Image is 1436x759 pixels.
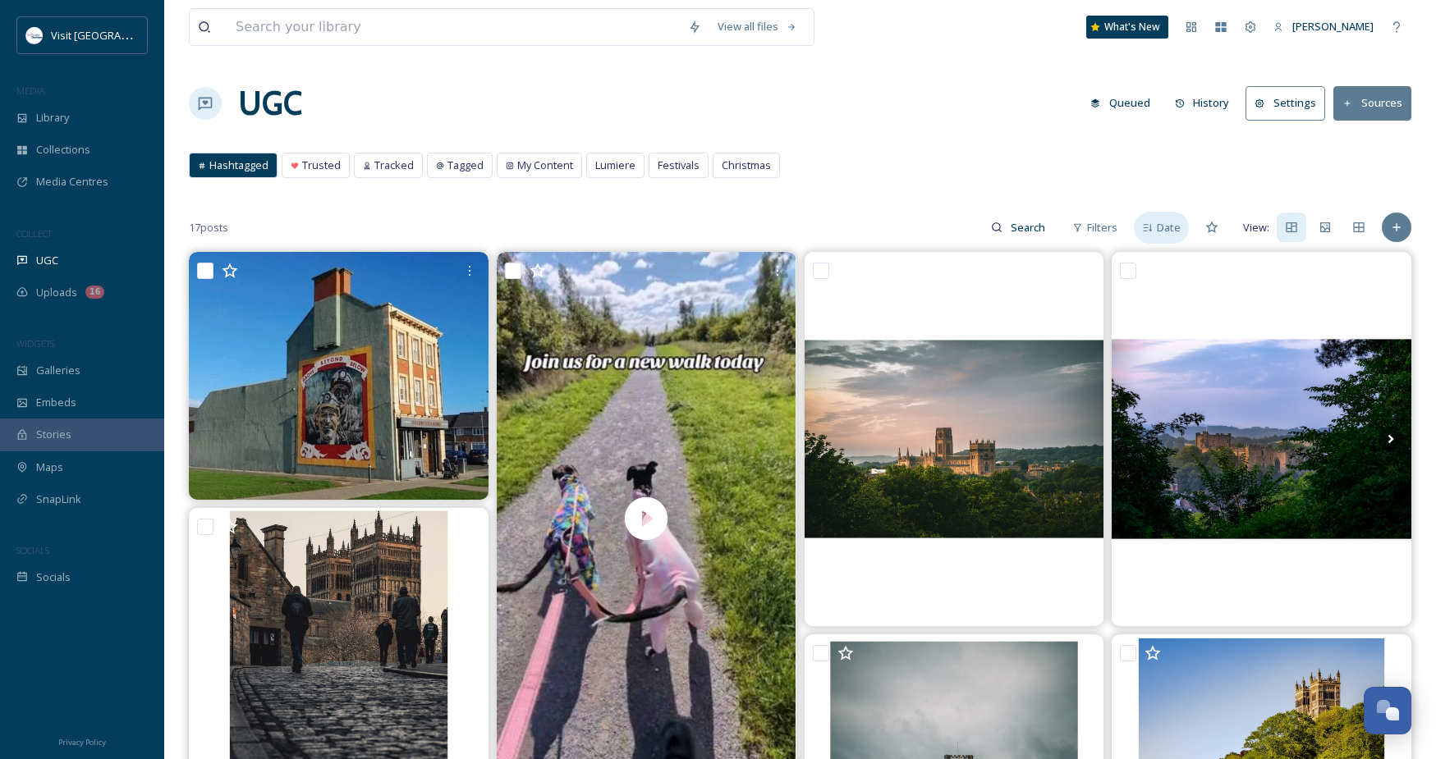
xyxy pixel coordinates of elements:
a: What's New [1086,16,1168,39]
span: Collections [36,142,90,158]
span: View: [1243,220,1269,235]
span: Hashtagged [209,158,268,173]
span: Tracked [374,158,414,173]
a: Settings [1246,86,1333,120]
span: Filters [1087,220,1117,235]
button: History [1167,87,1238,119]
span: Media Centres [36,174,108,190]
button: Queued [1082,87,1158,119]
button: Open Chat [1364,687,1411,734]
span: Uploads [36,285,77,300]
button: Settings [1246,86,1325,120]
span: SOCIALS [16,544,49,556]
span: Library [36,110,69,126]
span: Galleries [36,363,80,378]
span: WIDGETS [16,337,54,350]
a: Queued [1082,87,1167,119]
span: Privacy Policy [58,737,106,748]
span: [PERSON_NAME] [1292,19,1374,34]
span: Lumiere [595,158,635,173]
button: Sources [1333,86,1411,120]
input: Search [1002,211,1056,244]
span: Christmas [722,158,771,173]
span: MEDIA [16,85,45,97]
a: [PERSON_NAME] [1265,11,1382,43]
input: Search your library [227,9,680,45]
span: COLLECT [16,227,52,240]
img: Getting up for sunrise this morning was not fun but I got this shot from a new location durhamcat... [805,252,1104,626]
a: UGC [238,79,302,128]
span: Date [1157,220,1181,235]
span: Trusted [302,158,341,173]
span: Socials [36,569,71,585]
span: Maps [36,460,63,475]
span: Festivals [658,158,700,173]
span: SnapLink [36,492,81,507]
span: 17 posts [189,220,228,235]
div: 16 [85,286,104,299]
img: 1680077135441.jpeg [26,27,43,43]
a: Privacy Policy [58,731,106,751]
span: Stories [36,427,71,442]
a: History [1167,87,1246,119]
span: Visit [GEOGRAPHIC_DATA] [51,27,178,43]
img: Got up early to check out the sun rise and found a cool little spot where I can get a photo of th... [1112,252,1411,626]
span: Embeds [36,395,76,410]
a: View all files [709,11,805,43]
span: UGC [36,253,58,268]
img: Above Beyond Below, Mural in Seaham. Has it been windy where you are? Hope nothing has blown away... [189,252,489,499]
span: My Content [517,158,573,173]
span: Tagged [447,158,484,173]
